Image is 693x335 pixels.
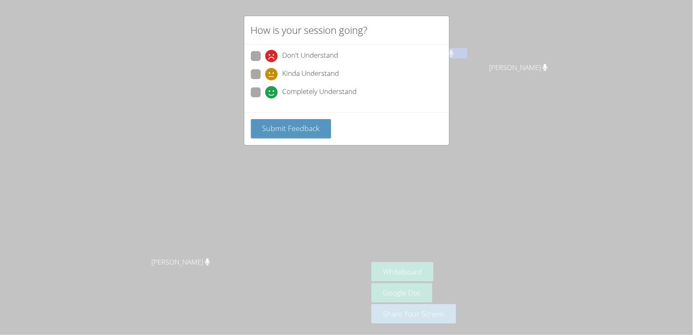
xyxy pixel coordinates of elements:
[283,86,357,98] span: Completely Understand
[251,119,331,138] button: Submit Feedback
[251,23,368,37] h2: How is your session going?
[283,68,339,80] span: Kinda Understand
[262,123,320,133] span: Submit Feedback
[283,50,338,62] span: Don't Understand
